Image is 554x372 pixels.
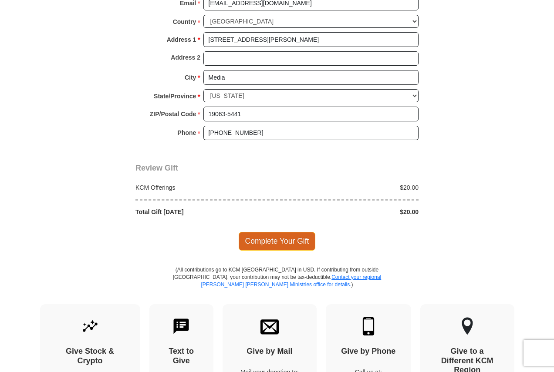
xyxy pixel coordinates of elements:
[341,347,396,356] h4: Give by Phone
[277,208,423,216] div: $20.00
[131,183,277,192] div: KCM Offerings
[171,51,200,64] strong: Address 2
[277,183,423,192] div: $20.00
[185,71,196,84] strong: City
[135,164,178,172] span: Review Gift
[201,274,381,288] a: Contact your regional [PERSON_NAME] [PERSON_NAME] Ministries office for details.
[178,127,196,139] strong: Phone
[461,317,473,335] img: other-region
[172,266,382,304] p: (All contributions go to KCM [GEOGRAPHIC_DATA] in USD. If contributing from outside [GEOGRAPHIC_D...
[239,232,316,250] span: Complete Your Gift
[359,317,378,335] img: mobile.svg
[260,317,279,335] img: envelope.svg
[172,317,190,335] img: text-to-give.svg
[173,16,196,28] strong: Country
[81,317,99,335] img: give-by-stock.svg
[55,347,125,365] h4: Give Stock & Crypto
[150,108,196,120] strong: ZIP/Postal Code
[167,34,196,46] strong: Address 1
[165,347,199,365] h4: Text to Give
[238,347,301,356] h4: Give by Mail
[154,90,196,102] strong: State/Province
[131,208,277,216] div: Total Gift [DATE]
